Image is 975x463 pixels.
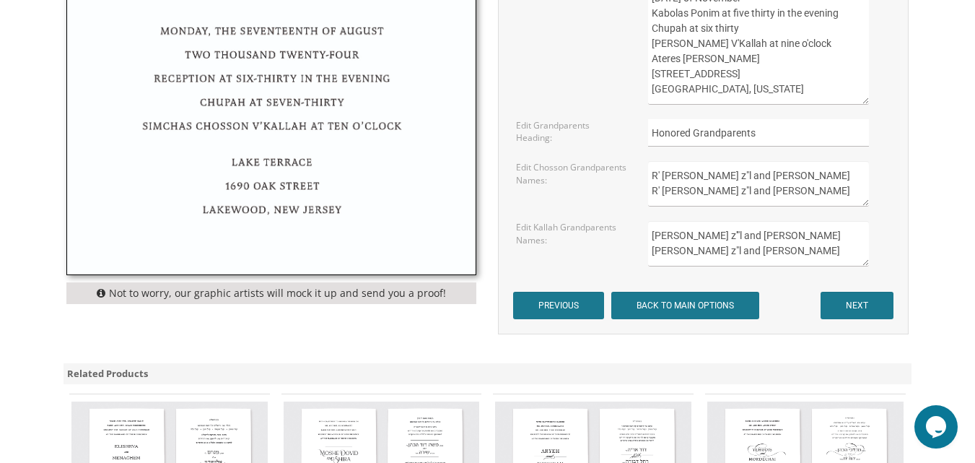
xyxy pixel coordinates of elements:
label: Edit Chosson Grandparents Names: [516,161,626,186]
input: NEXT [821,292,893,319]
div: Related Products [64,363,911,384]
input: PREVIOUS [513,292,604,319]
label: Edit Kallah Grandparents Names: [516,221,626,246]
input: BACK TO MAIN OPTIONS [611,292,759,319]
iframe: chat widget [914,405,961,449]
label: Edit Grandparents Heading: [516,119,626,144]
div: Not to worry, our graphic artists will mock it up and send you a proof! [66,282,477,304]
